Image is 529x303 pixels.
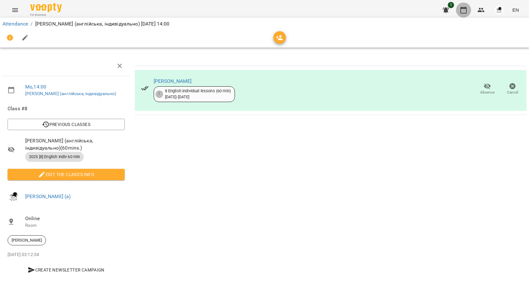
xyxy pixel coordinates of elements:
img: c09839ea023d1406ff4d1d49130fd519.png [8,190,20,203]
div: [PERSON_NAME] [8,235,46,245]
span: Edit the class's Info [13,171,120,178]
p: [PERSON_NAME] (англійська, індивідуально) [DATE] 14:00 [35,20,170,28]
li: / [31,20,32,28]
span: 2025 [8] English Indiv 60 min [25,154,84,160]
nav: breadcrumb [3,20,526,28]
button: Previous Classes [8,119,125,130]
span: EN [512,7,519,13]
span: 1 [448,2,454,8]
span: Absence [480,90,495,95]
img: Voopty Logo [30,3,62,12]
button: EN [510,4,521,16]
span: For Business [30,13,62,17]
p: Room [25,222,125,229]
button: Edit the class's Info [8,169,125,180]
button: Absence [475,80,500,98]
span: Previous Classes [13,121,120,128]
span: Class #8 [8,105,125,112]
span: Online [25,215,125,222]
a: Attendance [3,21,28,27]
img: c09839ea023d1406ff4d1d49130fd519.png [495,6,503,14]
span: [PERSON_NAME] (англійська, індивідуально) ( 60 mins. ) [25,137,125,152]
span: [PERSON_NAME] [8,237,46,243]
span: Create Newsletter Campaign [10,266,122,274]
a: [PERSON_NAME] (а) [25,193,71,199]
button: Cancel [500,80,525,98]
a: [PERSON_NAME] (англійська, індивідуально) [25,91,116,96]
div: 8 English individual lessons (60 min) [DATE] - [DATE] [165,88,231,100]
button: Menu [8,3,23,18]
span: Cancel [507,90,518,95]
a: Mo , 14:00 [25,84,46,90]
button: Create Newsletter Campaign [8,264,125,276]
a: [PERSON_NAME] [154,78,192,84]
p: [DATE] 03:12:34 [8,252,125,258]
div: 7 [156,90,163,98]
